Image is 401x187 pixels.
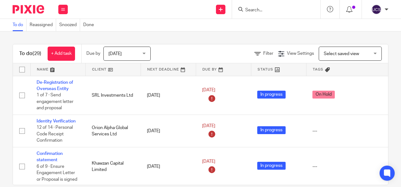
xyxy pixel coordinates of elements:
td: [DATE] [141,76,196,115]
td: Orion Alpha Global Services Ltd [85,115,141,147]
img: Pixie [13,5,44,14]
a: Reassigned [30,19,56,31]
span: Select saved view [324,52,359,56]
a: Identity Verification [37,119,76,123]
h1: To do [19,50,41,57]
span: In progress [257,126,286,134]
a: Snoozed [59,19,80,31]
span: 12 of 14 · Personal Code Receipt Confirmation [37,125,73,143]
td: [DATE] [141,147,196,186]
span: [DATE] [202,88,215,93]
span: [DATE] [202,124,215,128]
span: In progress [257,91,286,99]
span: On Hold [312,91,335,99]
img: svg%3E [371,4,381,14]
span: In progress [257,162,286,170]
a: Confirmation statement [37,151,63,162]
span: Tags [313,68,323,71]
td: Khawzan Capital Limited [85,147,141,186]
a: De-Registration of Overseas Entity [37,80,73,91]
span: (29) [32,51,41,56]
span: [DATE] [108,52,122,56]
a: Done [83,19,97,31]
p: Due by [86,50,100,57]
span: 1 of 7 · Send engagement letter and proposal [37,93,73,110]
span: 6 of 9 · Ensure Engagement Letter or Proposal is signed [37,164,77,182]
div: --- [312,163,389,170]
span: Filter [263,51,273,56]
span: [DATE] [202,159,215,164]
td: [DATE] [141,115,196,147]
a: To do [13,19,26,31]
span: View Settings [287,51,314,56]
div: --- [312,128,389,134]
input: Search [245,8,301,13]
a: + Add task [48,47,75,61]
td: SRL Investments Ltd [85,76,141,115]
